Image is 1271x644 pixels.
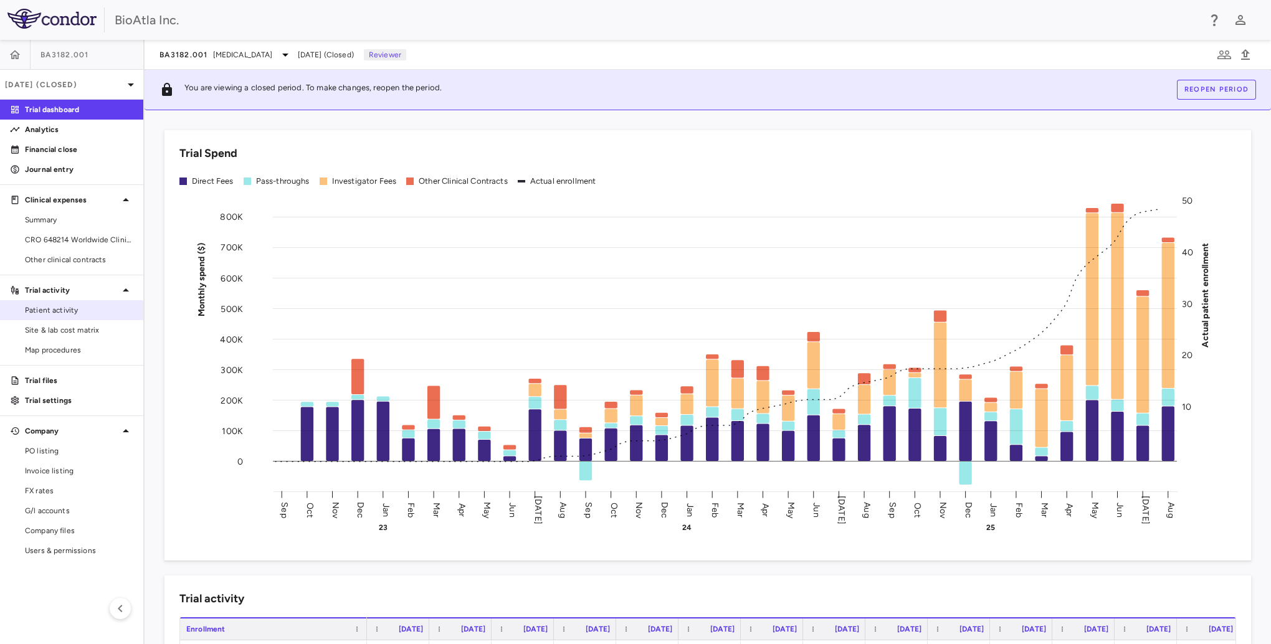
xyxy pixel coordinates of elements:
button: Reopen period [1177,80,1256,100]
span: [DATE] [959,625,984,633]
span: FX rates [25,485,133,496]
p: Clinical expenses [25,194,118,206]
text: Apr [457,503,467,516]
p: [DATE] (Closed) [5,79,123,90]
span: [DATE] [1022,625,1046,633]
tspan: 200K [221,395,243,405]
text: Aug [862,502,872,518]
text: Oct [912,502,923,517]
text: [DATE] [1140,496,1151,524]
text: 25 [986,523,995,532]
span: BA3182.001 [159,50,208,60]
span: [DATE] [897,625,921,633]
span: [DATE] [1209,625,1233,633]
span: Other clinical contracts [25,254,133,265]
span: CRO 648214 Worldwide Clinical Trials Holdings, Inc. [25,234,133,245]
text: Nov [634,501,644,518]
text: Feb [1014,502,1024,517]
text: Apr [1064,503,1075,516]
p: Trial dashboard [25,104,133,115]
text: Aug [1166,502,1176,518]
text: Dec [659,501,670,518]
text: May [786,501,796,518]
span: Users & permissions [25,545,133,556]
text: May [482,501,492,518]
span: Invoice listing [25,465,133,476]
span: Summary [25,214,133,225]
span: BA3182.001 [40,50,89,60]
span: [DATE] [523,625,548,633]
h6: Trial Spend [179,145,237,162]
span: [DATE] [710,625,735,633]
span: [DATE] [1084,625,1108,633]
div: Direct Fees [192,176,234,187]
span: [DATE] [648,625,672,633]
tspan: 700K [221,242,243,253]
text: Feb [710,502,720,517]
tspan: 40 [1182,247,1193,257]
text: Aug [558,502,568,518]
text: Jun [1115,503,1125,517]
text: Jun [507,503,518,517]
tspan: 100K [222,425,243,436]
text: Nov [330,501,341,518]
text: May [1090,501,1100,518]
text: 23 [379,523,388,532]
p: Trial settings [25,395,133,406]
h6: Trial activity [179,590,244,607]
span: Enrollment [186,625,226,633]
tspan: 500K [221,303,243,314]
text: Jan [988,503,999,516]
tspan: 300K [221,364,243,375]
span: Patient activity [25,305,133,316]
tspan: 0 [237,456,243,466]
tspan: Monthly spend ($) [196,242,207,316]
p: Trial activity [25,285,118,296]
div: Actual enrollment [530,176,596,187]
span: [DATE] [399,625,423,633]
text: Sep [583,502,594,518]
div: Other Clinical Contracts [419,176,508,187]
tspan: 30 [1182,298,1192,309]
span: Map procedures [25,344,133,356]
p: Reviewer [364,49,406,60]
tspan: 600K [221,273,243,283]
text: Dec [963,501,974,518]
tspan: 50 [1182,196,1192,206]
p: You are viewing a closed period. To make changes, reopen the period. [184,82,442,97]
span: PO listing [25,445,133,457]
p: Analytics [25,124,133,135]
tspan: Actual patient enrollment [1200,242,1211,347]
span: [DATE] [773,625,797,633]
text: Sep [887,502,898,518]
text: Jan [381,503,391,516]
text: [DATE] [533,496,543,524]
text: Mar [431,502,442,517]
text: Mar [1039,502,1050,517]
tspan: 800K [220,212,243,222]
text: Oct [305,502,315,517]
span: G/l accounts [25,505,133,516]
text: Jan [685,503,695,516]
text: 24 [682,523,692,532]
p: Trial files [25,375,133,386]
text: Dec [355,501,366,518]
text: Jun [811,503,822,517]
tspan: 400K [220,334,243,344]
span: [DATE] [586,625,610,633]
span: [DATE] [835,625,859,633]
text: Sep [279,502,290,518]
p: Journal entry [25,164,133,175]
span: [DATE] [1146,625,1171,633]
p: Financial close [25,144,133,155]
p: Company [25,425,118,437]
div: Investigator Fees [332,176,397,187]
text: Apr [760,503,771,516]
text: Mar [735,502,746,517]
span: Company files [25,525,133,536]
text: [DATE] [836,496,847,524]
span: [MEDICAL_DATA] [213,49,273,60]
tspan: 20 [1182,350,1192,361]
div: BioAtla Inc. [115,11,1199,29]
text: Nov [938,501,948,518]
